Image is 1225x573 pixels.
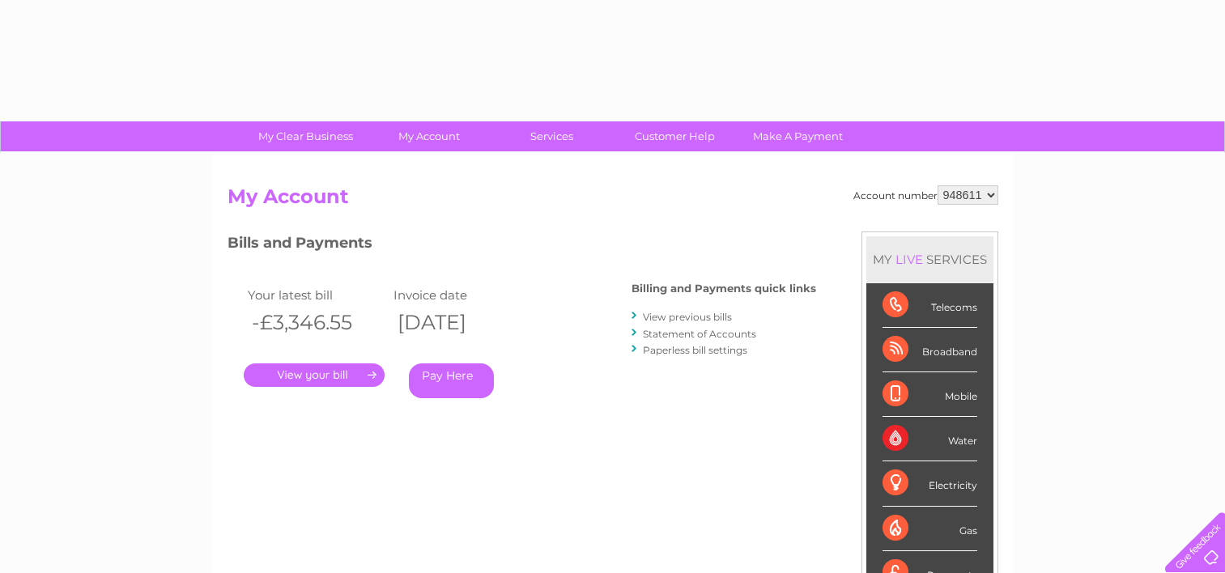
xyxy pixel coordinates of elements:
[362,121,496,151] a: My Account
[632,282,816,295] h4: Billing and Payments quick links
[409,363,494,398] a: Pay Here
[883,283,977,328] div: Telecoms
[239,121,372,151] a: My Clear Business
[244,284,389,306] td: Your latest bill
[643,311,732,323] a: View previous bills
[883,372,977,417] div: Mobile
[892,252,926,267] div: LIVE
[485,121,619,151] a: Services
[883,461,977,506] div: Electricity
[228,231,816,260] h3: Bills and Payments
[731,121,865,151] a: Make A Payment
[883,328,977,372] div: Broadband
[853,185,998,205] div: Account number
[643,328,756,340] a: Statement of Accounts
[389,284,535,306] td: Invoice date
[643,344,747,356] a: Paperless bill settings
[244,306,389,339] th: -£3,346.55
[244,363,385,387] a: .
[883,417,977,461] div: Water
[389,306,535,339] th: [DATE]
[608,121,742,151] a: Customer Help
[883,507,977,551] div: Gas
[228,185,998,216] h2: My Account
[866,236,993,282] div: MY SERVICES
